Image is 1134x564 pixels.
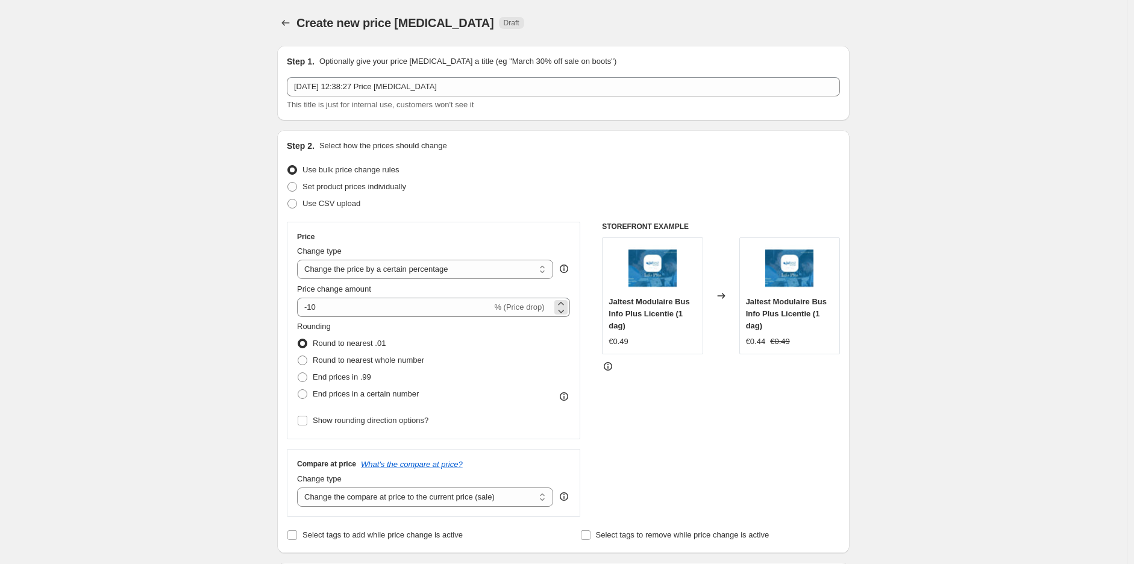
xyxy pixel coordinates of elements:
[628,244,677,292] img: jaltest-modulaire-bus-info-plus-licentie-307382_80x.webp
[297,246,342,255] span: Change type
[287,55,315,67] h2: Step 1.
[313,356,424,365] span: Round to nearest whole number
[746,336,766,348] div: €0.44
[770,336,790,348] strike: €0.49
[287,140,315,152] h2: Step 2.
[494,302,544,312] span: % (Price drop)
[297,298,492,317] input: -15
[302,530,463,539] span: Select tags to add while price change is active
[297,232,315,242] h3: Price
[313,339,386,348] span: Round to nearest .01
[319,140,447,152] p: Select how the prices should change
[296,16,494,30] span: Create new price [MEDICAL_DATA]
[609,336,628,348] div: €0.49
[277,14,294,31] button: Price change jobs
[765,244,813,292] img: jaltest-modulaire-bus-info-plus-licentie-307382_80x.webp
[319,55,616,67] p: Optionally give your price [MEDICAL_DATA] a title (eg "March 30% off sale on boots")
[609,297,689,330] span: Jaltest Modulaire Bus Info Plus Licentie (1 dag)
[313,389,419,398] span: End prices in a certain number
[596,530,769,539] span: Select tags to remove while price change is active
[302,165,399,174] span: Use bulk price change rules
[558,263,570,275] div: help
[361,460,463,469] button: What's the compare at price?
[302,199,360,208] span: Use CSV upload
[302,182,406,191] span: Set product prices individually
[287,100,474,109] span: This title is just for internal use, customers won't see it
[297,459,356,469] h3: Compare at price
[297,322,331,331] span: Rounding
[287,77,840,96] input: 30% off holiday sale
[313,416,428,425] span: Show rounding direction options?
[297,474,342,483] span: Change type
[746,297,827,330] span: Jaltest Modulaire Bus Info Plus Licentie (1 dag)
[602,222,840,231] h6: STOREFRONT EXAMPLE
[558,490,570,503] div: help
[313,372,371,381] span: End prices in .99
[297,284,371,293] span: Price change amount
[504,18,519,28] span: Draft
